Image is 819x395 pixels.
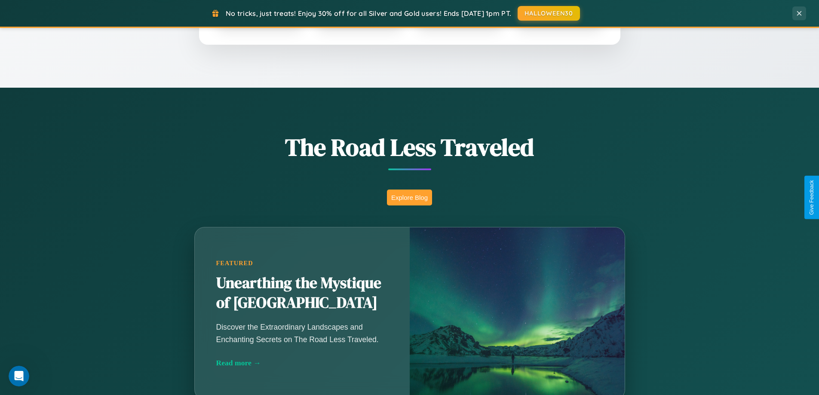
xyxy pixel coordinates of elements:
div: Read more → [216,358,388,367]
button: Explore Blog [387,190,432,205]
span: No tricks, just treats! Enjoy 30% off for all Silver and Gold users! Ends [DATE] 1pm PT. [226,9,511,18]
div: Featured [216,260,388,267]
iframe: Intercom live chat [9,366,29,386]
button: HALLOWEEN30 [518,6,580,21]
p: Discover the Extraordinary Landscapes and Enchanting Secrets on The Road Less Traveled. [216,321,388,345]
h1: The Road Less Traveled [152,131,668,164]
h2: Unearthing the Mystique of [GEOGRAPHIC_DATA] [216,273,388,313]
div: Give Feedback [809,180,815,215]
